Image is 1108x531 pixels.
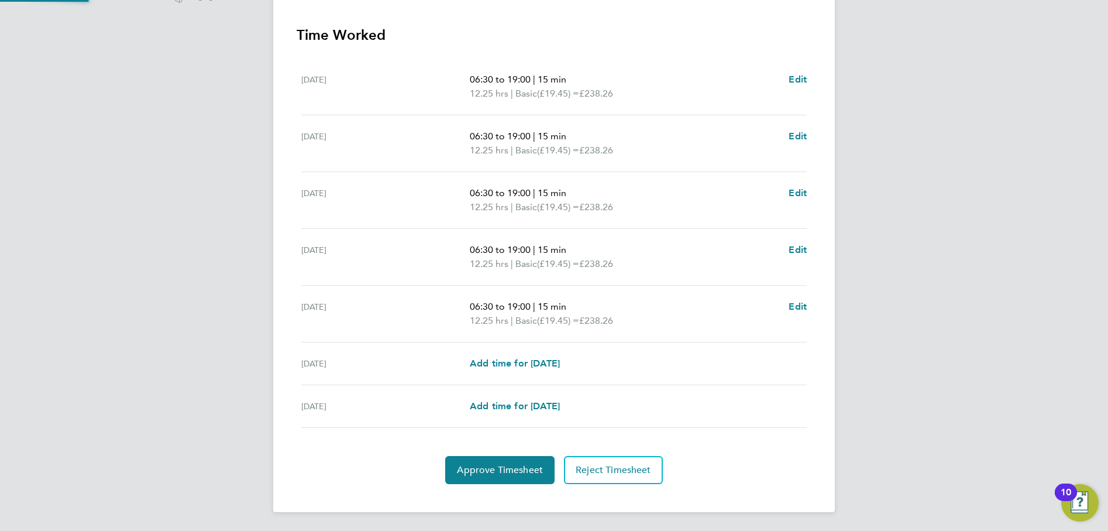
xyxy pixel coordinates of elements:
span: 06:30 to 19:00 [470,131,531,142]
a: Edit [789,243,807,257]
a: Edit [789,73,807,87]
span: 12.25 hrs [470,258,508,269]
span: Basic [515,143,537,157]
span: | [511,315,513,326]
div: [DATE] [301,243,470,271]
div: [DATE] [301,399,470,413]
span: (£19.45) = [537,315,579,326]
span: | [533,131,535,142]
span: 12.25 hrs [470,201,508,213]
span: | [533,187,535,198]
span: Basic [515,257,537,271]
a: Add time for [DATE] [470,399,560,413]
span: Edit [789,244,807,255]
span: £238.26 [579,315,613,326]
span: (£19.45) = [537,201,579,213]
a: Edit [789,186,807,200]
h3: Time Worked [297,26,811,44]
span: (£19.45) = [537,258,579,269]
button: Reject Timesheet [564,456,663,484]
span: 12.25 hrs [470,145,508,156]
span: (£19.45) = [537,145,579,156]
span: 06:30 to 19:00 [470,187,531,198]
span: Edit [789,131,807,142]
span: Add time for [DATE] [470,358,560,369]
span: 06:30 to 19:00 [470,244,531,255]
span: | [533,244,535,255]
span: 15 min [538,131,566,142]
a: Add time for [DATE] [470,357,560,371]
span: Reject Timesheet [576,464,651,476]
span: | [511,258,513,269]
span: | [533,301,535,312]
a: Edit [789,129,807,143]
span: £238.26 [579,201,613,213]
span: | [511,201,513,213]
span: | [533,74,535,85]
a: Edit [789,300,807,314]
span: | [511,88,513,99]
span: £238.26 [579,145,613,156]
span: £238.26 [579,88,613,99]
div: 10 [1061,492,1071,508]
span: Basic [515,314,537,328]
div: [DATE] [301,186,470,214]
span: | [511,145,513,156]
div: [DATE] [301,73,470,101]
span: 15 min [538,301,566,312]
div: [DATE] [301,129,470,157]
span: Edit [789,301,807,312]
span: Approve Timesheet [457,464,543,476]
span: 15 min [538,187,566,198]
div: [DATE] [301,357,470,371]
span: 06:30 to 19:00 [470,301,531,312]
span: (£19.45) = [537,88,579,99]
span: Edit [789,187,807,198]
span: Basic [515,200,537,214]
span: Add time for [DATE] [470,400,560,412]
span: Edit [789,74,807,85]
button: Approve Timesheet [445,456,555,484]
span: 15 min [538,74,566,85]
span: £238.26 [579,258,613,269]
span: 15 min [538,244,566,255]
span: 12.25 hrs [470,88,508,99]
span: 12.25 hrs [470,315,508,326]
span: 06:30 to 19:00 [470,74,531,85]
div: [DATE] [301,300,470,328]
span: Basic [515,87,537,101]
button: Open Resource Center, 10 new notifications [1061,484,1099,522]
